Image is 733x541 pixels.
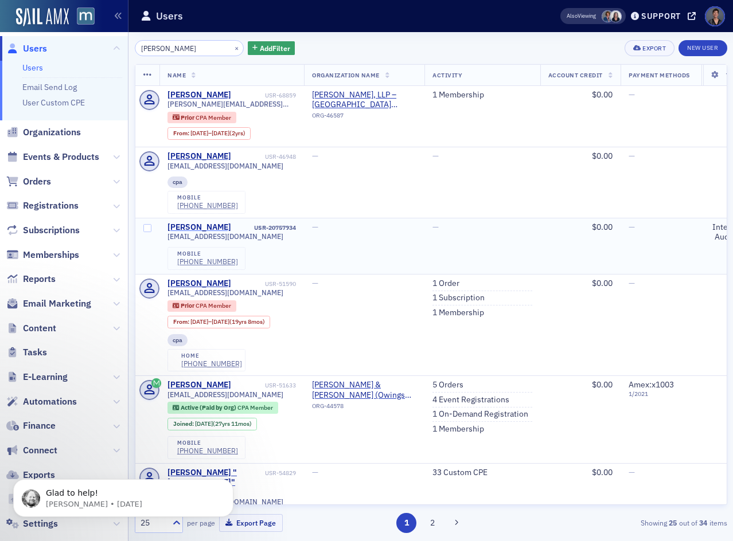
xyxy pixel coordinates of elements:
a: Finance [6,420,56,432]
img: SailAMX [77,7,95,25]
div: Prior: Prior: CPA Member [167,300,236,312]
a: [PHONE_NUMBER] [177,446,238,455]
div: Export [642,45,666,52]
a: Reports [6,273,56,285]
span: $0.00 [592,278,613,288]
span: Prior [181,301,196,309]
span: CPA Member [196,301,231,309]
button: × [232,42,242,53]
span: — [312,467,318,477]
span: Joined : [173,420,195,428]
span: Reports [23,273,56,285]
div: From: 2017-07-13 00:00:00 [167,127,251,140]
span: 1 / 2021 [629,390,693,398]
div: – (19yrs 8mos) [190,318,265,326]
div: USR-20757934 [233,224,297,232]
span: Prior [181,113,196,121]
span: [EMAIL_ADDRESS][DOMAIN_NAME] [167,162,283,170]
span: Active (Paid by Org) [181,403,237,411]
a: Orders [6,175,51,188]
a: 4 Event Registrations [432,395,509,405]
span: Finance [23,420,56,432]
span: From : [173,130,190,137]
iframe: Intercom notifications message [9,455,238,535]
input: Search… [135,40,244,56]
div: USR-46948 [233,153,297,160]
a: E-Learning [6,371,68,383]
a: 1 On-Demand Registration [432,409,528,420]
a: Email Marketing [6,297,91,310]
a: Prior CPA Member [173,113,231,121]
span: Orders [23,175,51,188]
div: USR-68859 [233,92,297,99]
button: AddFilter [248,41,295,56]
a: 1 Membership [432,424,484,434]
span: Events & Products [23,151,99,163]
span: CPA Member [196,113,231,121]
a: [PHONE_NUMBER] [181,359,242,368]
a: [PERSON_NAME] [167,380,231,390]
span: Chris Dougherty [602,10,614,22]
div: mobile [177,194,238,201]
div: [PERSON_NAME] [167,90,231,100]
span: — [432,151,439,161]
span: [EMAIL_ADDRESS][DOMAIN_NAME] [167,288,283,297]
div: – (2yrs) [190,130,245,137]
span: CPA Member [237,403,273,411]
a: Memberships [6,249,79,261]
a: [PERSON_NAME] [167,151,231,162]
a: [PERSON_NAME] [167,222,231,233]
span: — [629,467,635,477]
span: Subscriptions [23,224,80,237]
a: Users [22,62,43,73]
span: — [312,222,318,232]
div: USR-51633 [233,382,297,389]
a: New User [679,40,727,56]
a: View Homepage [69,7,95,27]
a: Exports [6,469,55,481]
span: Profile [705,6,725,26]
span: [EMAIL_ADDRESS][DOMAIN_NAME] [167,390,283,399]
span: [PERSON_NAME][EMAIL_ADDRESS][PERSON_NAME][DOMAIN_NAME] [167,100,296,108]
a: [PERSON_NAME] [167,279,231,289]
button: 2 [423,513,443,533]
a: Registrations [6,199,79,212]
span: Kelly Brown [610,10,622,22]
span: [DATE] [190,129,208,137]
span: Viewing [567,12,596,20]
strong: 25 [667,518,679,528]
span: — [312,151,318,161]
button: Export Page [219,514,283,532]
span: Email Marketing [23,297,91,310]
div: home [181,352,242,359]
span: — [629,222,635,232]
a: 1 Membership [432,308,484,318]
span: Registrations [23,199,79,212]
a: [PERSON_NAME] & [PERSON_NAME] (Owings Mills, MD) [312,380,416,400]
span: [DATE] [212,317,229,326]
a: Events & Products [6,151,99,163]
a: Tasks [6,346,47,359]
span: — [432,222,439,232]
span: Myers & Stauffer LC (Owings Mills, MD) [312,380,416,400]
a: [PERSON_NAME], LLP – [GEOGRAPHIC_DATA] ([GEOGRAPHIC_DATA], [GEOGRAPHIC_DATA]) [312,90,416,110]
span: — [629,151,635,161]
span: Account Credit [548,71,603,79]
span: Memberships [23,249,79,261]
div: Active (Paid by Org): Active (Paid by Org): CPA Member [167,402,278,413]
span: $0.00 [592,379,613,390]
a: Prior CPA Member [173,302,231,309]
a: 1 Subscription [432,293,485,303]
span: $0.00 [592,151,613,161]
a: [PHONE_NUMBER] [177,201,238,210]
a: Active (Paid by Org) CPA Member [173,404,273,411]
